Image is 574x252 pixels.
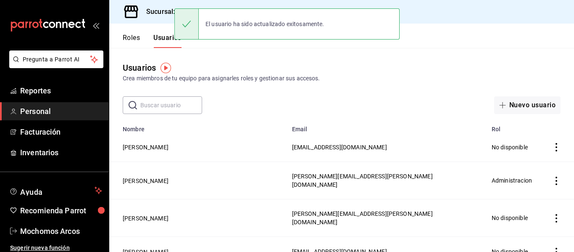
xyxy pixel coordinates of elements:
[123,177,169,185] button: [PERSON_NAME]
[20,225,102,237] span: Mochomos Arcos
[292,173,433,188] span: [PERSON_NAME][EMAIL_ADDRESS][PERSON_NAME][DOMAIN_NAME]
[140,7,235,17] h3: Sucursal: Mochomos (Arcos)
[9,50,103,68] button: Pregunta a Parrot AI
[20,106,102,117] span: Personal
[494,96,561,114] button: Nuevo usuario
[123,34,140,48] button: Roles
[20,126,102,138] span: Facturación
[487,133,542,162] td: No disponible
[20,186,91,196] span: Ayuda
[487,199,542,237] td: No disponible
[6,61,103,70] a: Pregunta a Parrot AI
[109,121,287,133] th: Nombre
[123,143,169,151] button: [PERSON_NAME]
[20,85,102,96] span: Reportes
[123,214,169,223] button: [PERSON_NAME]
[123,61,156,74] div: Usuarios
[552,177,561,185] button: actions
[292,144,387,151] span: [EMAIL_ADDRESS][DOMAIN_NAME]
[20,205,102,216] span: Recomienda Parrot
[92,22,99,29] button: open_drawer_menu
[552,143,561,151] button: actions
[153,34,182,48] button: Usuarios
[23,55,90,64] span: Pregunta a Parrot AI
[140,97,202,114] input: Buscar usuario
[287,121,487,133] th: Email
[492,177,532,184] span: Administracion
[20,147,102,158] span: Inventarios
[487,121,542,133] th: Rol
[199,15,331,33] div: El usuario ha sido actualizado exitosamente.
[161,63,171,73] img: Tooltip marker
[292,210,433,225] span: [PERSON_NAME][EMAIL_ADDRESS][PERSON_NAME][DOMAIN_NAME]
[552,214,561,223] button: actions
[123,74,561,83] div: Crea miembros de tu equipo para asignarles roles y gestionar sus accesos.
[123,34,182,48] div: navigation tabs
